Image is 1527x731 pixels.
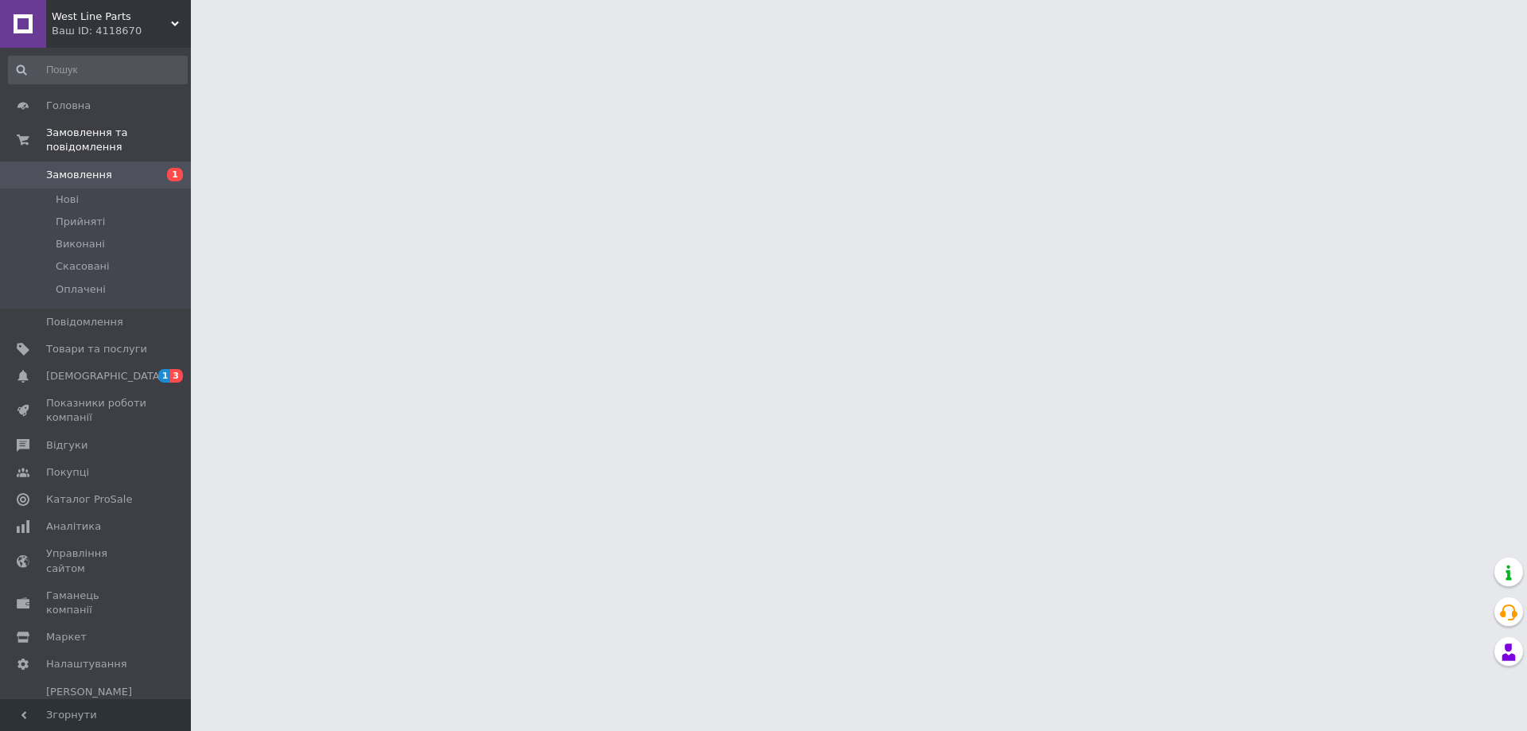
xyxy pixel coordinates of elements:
span: Замовлення [46,168,112,182]
span: West Line Parts [52,10,171,24]
span: Повідомлення [46,315,123,329]
div: Ваш ID: 4118670 [52,24,191,38]
span: Товари та послуги [46,342,147,356]
span: 1 [167,168,183,181]
span: Скасовані [56,259,110,274]
span: [DEMOGRAPHIC_DATA] [46,369,164,383]
span: Оплачені [56,282,106,297]
span: Покупці [46,465,89,480]
span: Налаштування [46,657,127,671]
span: 1 [158,369,171,383]
span: [PERSON_NAME] та рахунки [46,685,147,729]
span: Управління сайтом [46,546,147,575]
span: Аналітика [46,519,101,534]
span: Прийняті [56,215,105,229]
span: Замовлення та повідомлення [46,126,191,154]
span: Маркет [46,630,87,644]
span: Показники роботи компанії [46,396,147,425]
span: Виконані [56,237,105,251]
span: Відгуки [46,438,87,453]
span: 3 [170,369,183,383]
span: Гаманець компанії [46,589,147,617]
span: Каталог ProSale [46,492,132,507]
span: Нові [56,192,79,207]
input: Пошук [8,56,188,84]
span: Головна [46,99,91,113]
